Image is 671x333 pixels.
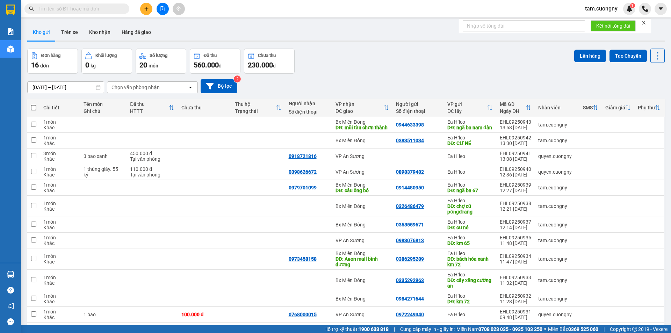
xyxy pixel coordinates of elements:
button: aim [173,3,185,15]
div: tam.cuongny [538,277,576,283]
strong: 0369 525 060 [568,326,598,332]
div: Chưa thu [181,105,228,110]
div: tam.cuongny [538,296,576,302]
span: file-add [160,6,165,11]
div: 0358559671 [396,222,424,227]
svg: open [188,85,193,90]
div: Chọn văn phòng nhận [111,84,160,91]
div: Ea H`leo [447,235,493,240]
div: 0979701099 [289,185,317,190]
div: EHL09250934 [500,253,531,259]
div: Ea H`leo [447,169,493,175]
div: DĐ: CƯ NÉ [447,140,493,146]
div: DĐ: km 65 [447,240,493,246]
div: 1 món [43,253,77,259]
div: DĐ: Aeon mall bình dương [335,256,389,267]
div: VP gửi [447,101,487,107]
div: EHL09250937 [500,219,531,225]
span: question-circle [7,287,14,294]
button: Tạo Chuyến [609,50,647,62]
div: 1 thùng giấy. 55 ký [84,166,123,178]
th: Toggle SortBy [634,99,664,117]
div: Khác [43,188,77,193]
div: EHL09250942 [500,135,531,140]
input: Nhập số tổng đài [463,20,585,31]
div: 11:47 [DATE] [500,259,531,265]
div: 1 món [43,293,77,299]
div: 100.000 đ [181,312,228,317]
div: Ea H`leo [447,312,493,317]
input: Tìm tên, số ĐT hoặc mã đơn [38,5,121,13]
div: 0984271644 [396,296,424,302]
div: Tên món [84,101,123,107]
button: Lên hàng [574,50,606,62]
div: quyen.cuongny [538,169,576,175]
div: Người gửi [396,101,440,107]
div: Ea H`leo [447,182,493,188]
div: DĐ: cầu ông bố [335,188,389,193]
span: search [29,6,34,11]
span: 230.000 [248,61,273,69]
div: Khác [43,280,77,286]
span: Kết nối tổng đài [596,22,630,30]
div: Nhân viên [538,105,576,110]
div: SMS [583,105,593,110]
div: VP An Sương [335,169,389,175]
div: Khác [43,172,77,178]
span: kg [91,63,96,68]
div: 1 món [43,182,77,188]
div: Ea H`leo [447,272,493,277]
div: Đã thu [204,53,217,58]
div: Số lượng [150,53,167,58]
button: Kho gửi [27,24,56,41]
th: Toggle SortBy [231,99,285,117]
span: close [641,20,646,25]
div: 1 món [43,135,77,140]
div: DĐ: chợ cũ pơngđ'rang [447,203,493,215]
div: 0898379482 [396,169,424,175]
button: Hàng đã giao [116,24,157,41]
div: Bx Miền Đông [335,277,389,283]
div: DĐ: cư né [447,225,493,230]
div: Bx Miền Đông [335,182,389,188]
div: Khối lượng [95,53,117,58]
button: Chưa thu230.000đ [244,49,295,74]
div: Khác [43,314,77,320]
div: EHL09250943 [500,119,531,125]
div: Khác [43,299,77,304]
div: Chưa thu [258,53,276,58]
div: 1 món [43,119,77,125]
div: DĐ: bách hóa xanh km 72 [447,256,493,267]
button: Đã thu560.000đ [190,49,240,74]
div: 1 món [43,275,77,280]
div: 1 món [43,235,77,240]
button: Khối lượng0kg [81,49,132,74]
span: | [604,325,605,333]
div: tam.cuongny [538,122,576,128]
div: Khác [43,125,77,130]
div: 12:14 [DATE] [500,225,531,230]
button: Đơn hàng16đơn [27,49,78,74]
span: copyright [632,327,637,332]
div: tam.cuongny [538,238,576,243]
sup: 1 [630,3,635,8]
span: 560.000 [194,61,219,69]
span: đ [219,63,222,68]
span: | [394,325,395,333]
div: 11:28 [DATE] [500,299,531,304]
th: Toggle SortBy [444,99,496,117]
img: warehouse-icon [7,271,14,278]
div: Ngày ĐH [500,108,526,114]
div: Bx Miền Đông [335,203,389,209]
div: Ea H`leo [447,251,493,256]
button: Bộ lọc [201,79,237,93]
div: Tại văn phòng [130,156,174,162]
div: Ghi chú [84,108,123,114]
div: ĐC lấy [447,108,487,114]
div: Ea H`leo [447,119,493,125]
div: 0918721816 [289,153,317,159]
div: 450.000 đ [130,151,174,156]
div: Ea H`leo [447,325,493,330]
div: Ea H`leo [447,293,493,299]
span: notification [7,303,14,309]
